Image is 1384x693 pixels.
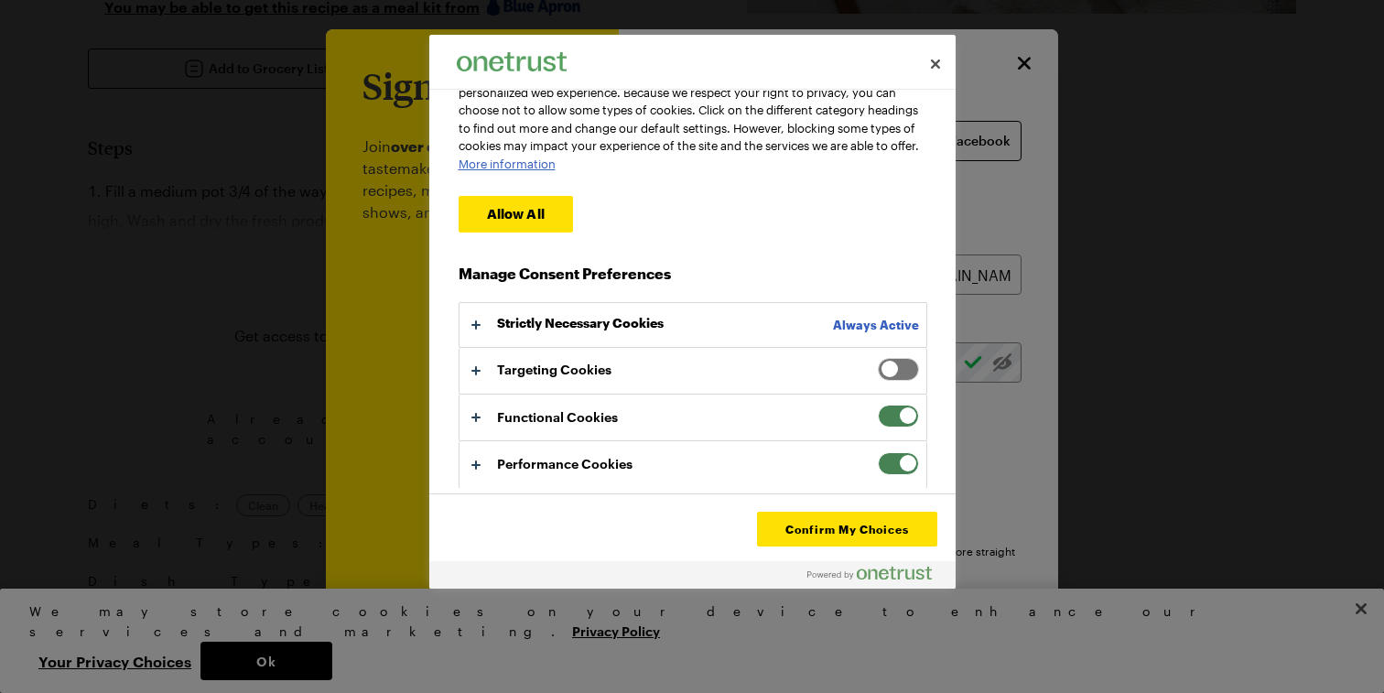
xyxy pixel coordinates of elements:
[807,566,932,580] img: Powered by OneTrust Opens in a new Tab
[429,35,956,590] div: Preference center
[457,44,567,81] div: Company Logo
[459,196,573,233] button: Allow All
[915,44,956,84] button: Close
[429,35,956,590] div: Your Privacy Choices
[459,265,927,293] h3: Manage Consent Preferences
[459,157,556,171] a: More information about your privacy, opens in a new tab
[457,52,567,71] img: Company Logo
[807,566,946,589] a: Powered by OneTrust Opens in a new Tab
[757,512,936,547] button: Confirm My Choices
[459,13,927,173] div: When you visit any website, it may store or retrieve information on your browser, mostly in the f...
